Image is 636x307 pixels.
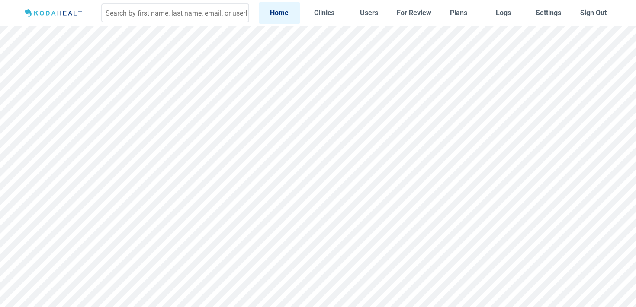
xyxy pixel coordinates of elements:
a: Users [348,2,390,23]
a: Home [259,2,300,23]
a: Plans [438,2,480,23]
a: Logs [483,2,524,23]
a: For Review [393,2,435,23]
img: Logo [22,8,92,19]
a: Clinics [304,2,345,23]
a: Settings [528,2,569,23]
button: Sign Out [572,2,614,23]
input: Search by first name, last name, email, or userId [101,3,249,22]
